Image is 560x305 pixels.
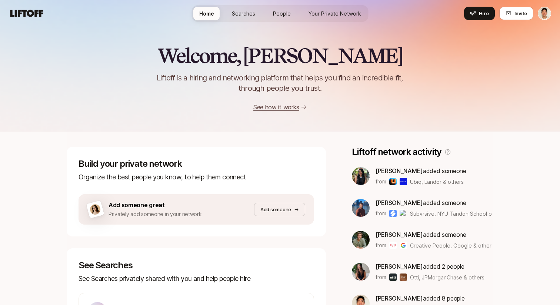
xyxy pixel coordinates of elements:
[376,262,484,271] p: added 2 people
[376,273,386,282] p: from
[352,263,370,281] img: 33ee49e1_eec9_43f1_bb5d_6b38e313ba2b.jpg
[260,206,291,213] p: Add someone
[389,273,397,281] img: Otti
[254,203,305,216] button: Add someone
[376,177,386,186] p: from
[79,260,314,271] p: See Searches
[273,10,291,17] span: People
[376,209,386,218] p: from
[410,210,547,217] span: Subvrsive, NYU Tandon School of Engineering & others
[376,230,491,239] p: added someone
[499,7,533,20] button: Invite
[352,147,441,157] p: Liftoff network activity
[309,10,361,17] span: Your Private Network
[193,7,220,20] a: Home
[376,198,491,208] p: added someone
[147,73,413,93] p: Liftoff is a hiring and networking platform that helps you find an incredible fit, through people...
[157,44,403,67] h2: Welcome, [PERSON_NAME]
[376,199,423,206] span: [PERSON_NAME]
[389,210,397,217] img: Subvrsive
[400,242,407,249] img: Google
[400,178,407,185] img: Landor
[410,242,491,249] span: Creative People, Google & others
[538,7,551,20] img: Jeremy Chen
[267,7,297,20] a: People
[79,159,314,169] p: Build your private network
[352,167,370,185] img: dc681d8a_43eb_4aba_a374_80b352a73c28.jpg
[400,210,407,217] img: NYU Tandon School of Engineering
[253,103,299,111] a: See how it works
[303,7,367,20] a: Your Private Network
[410,273,484,281] span: Otti, JPMorganChase & others
[514,10,527,17] span: Invite
[538,7,551,20] button: Jeremy Chen
[376,263,423,270] span: [PERSON_NAME]
[199,10,214,17] span: Home
[79,273,314,284] p: See Searches privately shared with you and help people hire
[352,231,370,249] img: 2e348a25_cdd4_49e2_8f8b_0832a7ba009a.jpg
[389,178,397,185] img: Ubiq
[410,178,464,186] span: Ubiq, Landor & others
[352,199,370,217] img: 138fb35e_422b_4af4_9317_e6392f466d67.jpg
[464,7,495,20] button: Hire
[479,10,489,17] span: Hire
[376,231,423,238] span: [PERSON_NAME]
[376,295,423,302] span: [PERSON_NAME]
[376,167,423,175] span: [PERSON_NAME]
[89,203,101,216] img: woman-on-brown-bg.png
[109,200,202,210] p: Add someone great
[376,166,466,176] p: added someone
[232,10,255,17] span: Searches
[376,294,491,303] p: added 8 people
[109,210,202,219] p: Privately add someone in your network
[400,273,407,281] img: JPMorganChase
[389,242,397,249] img: Creative People
[79,172,314,182] p: Organize the best people you know, to help them connect
[376,241,386,250] p: from
[226,7,261,20] a: Searches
